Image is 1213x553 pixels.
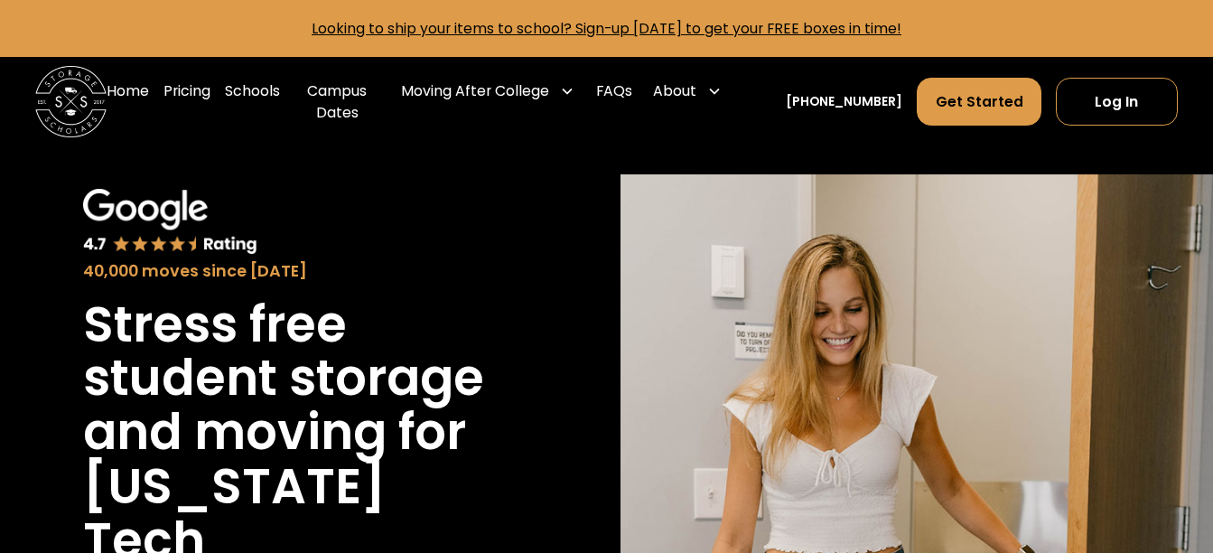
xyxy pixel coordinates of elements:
a: Pricing [163,66,210,137]
div: Moving After College [401,80,549,102]
h1: Stress free student storage and moving for [83,298,509,460]
div: 40,000 moves since [DATE] [83,259,509,284]
a: Log In [1056,78,1177,126]
a: FAQs [596,66,632,137]
img: Google 4.7 star rating [83,189,258,256]
a: Home [107,66,149,137]
a: [PHONE_NUMBER] [786,92,902,111]
a: Looking to ship your items to school? Sign-up [DATE] to get your FREE boxes in time! [312,18,901,39]
img: Storage Scholars main logo [35,66,107,137]
div: About [653,80,696,102]
a: home [35,66,107,137]
div: About [647,66,729,116]
a: Get Started [917,78,1041,126]
div: Moving After College [395,66,582,116]
a: Schools [225,66,280,137]
a: Campus Dates [294,66,380,137]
